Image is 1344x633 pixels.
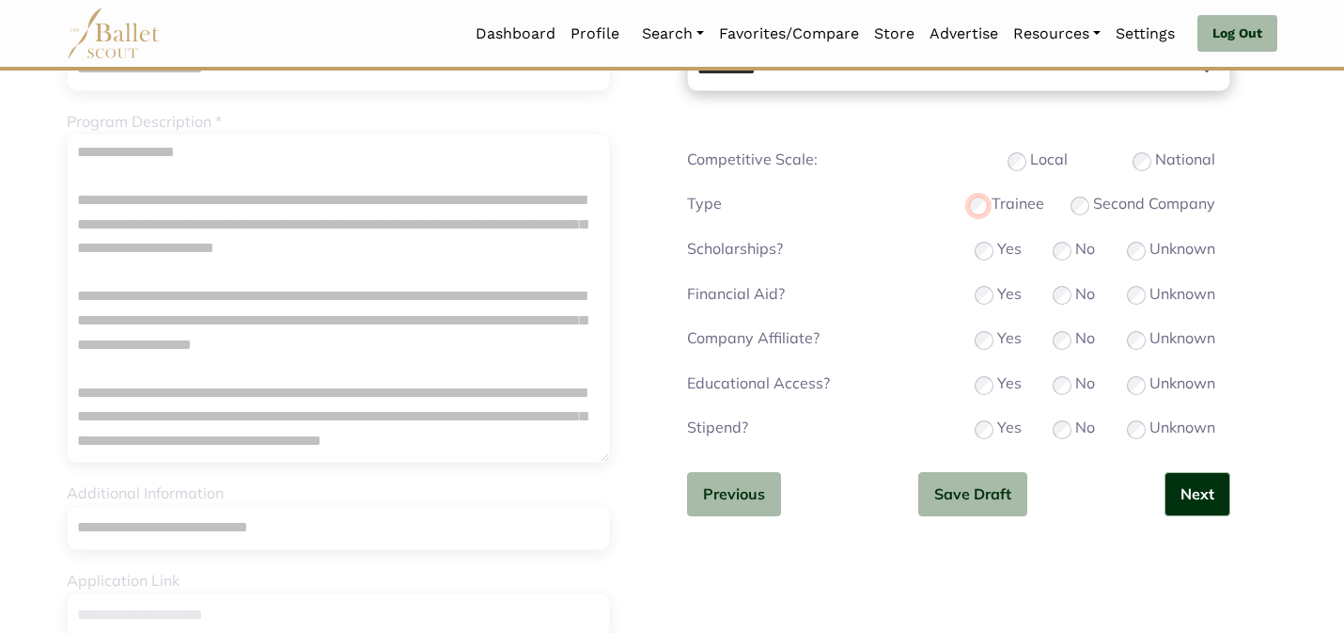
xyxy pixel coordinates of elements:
a: Favorites/Compare [711,14,867,54]
button: Previous [687,472,781,516]
label: Unknown [1149,237,1215,261]
button: Next [1164,472,1230,516]
a: Advertise [922,14,1006,54]
a: Log Out [1197,15,1277,53]
a: Profile [563,14,627,54]
label: Yes [997,282,1022,307]
a: Search [634,14,711,54]
label: Type [687,192,959,218]
label: Second Company [1093,192,1215,216]
label: No [1075,237,1095,261]
label: Unknown [1149,326,1215,351]
label: Educational Access? [687,372,959,398]
label: No [1075,326,1095,351]
label: Competitive Scale: [687,148,959,174]
a: Dashboard [468,14,563,54]
label: Trainee [992,192,1044,216]
label: Unknown [1149,282,1215,307]
a: Store [867,14,922,54]
label: National [1155,148,1215,172]
label: Yes [997,372,1022,396]
label: Financial Aid? [687,282,959,309]
label: Stipend? [687,416,959,442]
label: Company Affiliate? [687,326,959,353]
a: Resources [1006,14,1108,54]
label: Unknown [1149,416,1215,440]
a: Settings [1108,14,1182,54]
label: No [1075,372,1095,396]
label: No [1075,282,1095,307]
label: Yes [997,237,1022,261]
label: No [1075,416,1095,440]
label: Local [1030,148,1068,172]
label: Unknown [1149,372,1215,396]
label: Yes [997,326,1022,351]
button: Save Draft [918,472,1027,516]
label: Yes [997,416,1022,440]
label: Scholarships? [687,237,959,263]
